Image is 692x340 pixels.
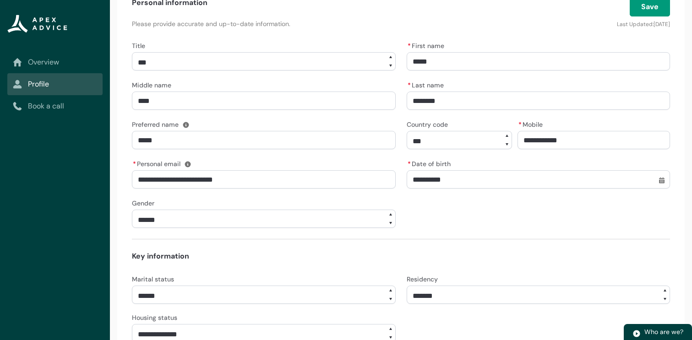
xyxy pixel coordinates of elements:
nav: Sub page [7,51,103,117]
abbr: required [408,42,411,50]
p: Please provide accurate and up-to-date information. [132,19,487,28]
abbr: required [408,81,411,89]
span: Gender [132,199,154,207]
span: Country code [407,120,448,129]
span: Housing status [132,313,177,322]
abbr: required [408,160,411,168]
label: Date of birth [407,157,454,168]
img: play.svg [632,329,641,338]
label: First name [407,39,448,50]
abbr: required [518,120,522,129]
span: Residency [407,275,438,283]
span: Title [132,42,145,50]
lightning-formatted-date-time: [DATE] [654,21,670,28]
label: Personal email [132,157,184,168]
label: Last name [407,79,447,90]
h4: Key information [132,251,670,262]
a: Profile [13,79,97,90]
abbr: required [133,160,136,168]
lightning-formatted-text: Last Updated: [617,21,654,28]
a: Overview [13,57,97,68]
label: Preferred name [132,118,182,129]
img: Apex Advice Group [7,15,67,33]
span: Marital status [132,275,174,283]
span: Who are we? [644,328,683,336]
label: Mobile [518,118,546,129]
a: Book a call [13,101,97,112]
label: Middle name [132,79,175,90]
